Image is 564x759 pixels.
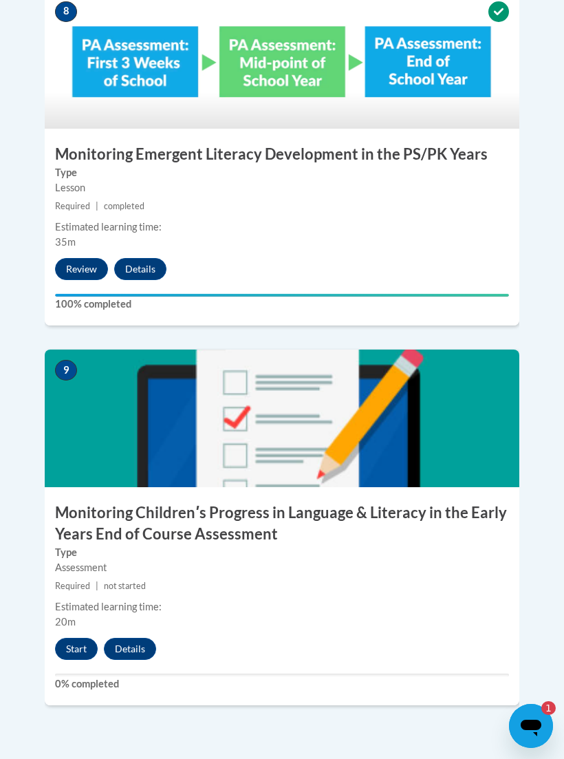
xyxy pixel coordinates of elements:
div: Estimated learning time: [55,599,509,614]
span: completed [104,201,144,211]
span: Required [55,581,90,591]
button: Start [55,638,98,660]
span: 9 [55,360,77,381]
span: 8 [55,1,77,22]
button: Review [55,258,108,280]
span: not started [104,581,146,591]
div: Lesson [55,180,509,195]
span: 35m [55,236,76,248]
button: Details [114,258,166,280]
h3: Monitoring Childrenʹs Progress in Language & Literacy in the Early Years End of Course Assessment [45,502,519,545]
label: Type [55,545,509,560]
span: 20m [55,616,76,628]
span: | [96,581,98,591]
span: Required [55,201,90,211]
iframe: Button to launch messaging window, 1 unread message [509,704,553,748]
label: 100% completed [55,297,509,312]
button: Details [104,638,156,660]
label: 0% completed [55,676,509,692]
div: Estimated learning time: [55,220,509,235]
iframe: Number of unread messages [528,701,556,715]
div: Your progress [55,294,509,297]
img: Course Image [45,350,519,487]
span: | [96,201,98,211]
label: Type [55,165,509,180]
h3: Monitoring Emergent Literacy Development in the PS/PK Years [45,144,519,165]
div: Assessment [55,560,509,575]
